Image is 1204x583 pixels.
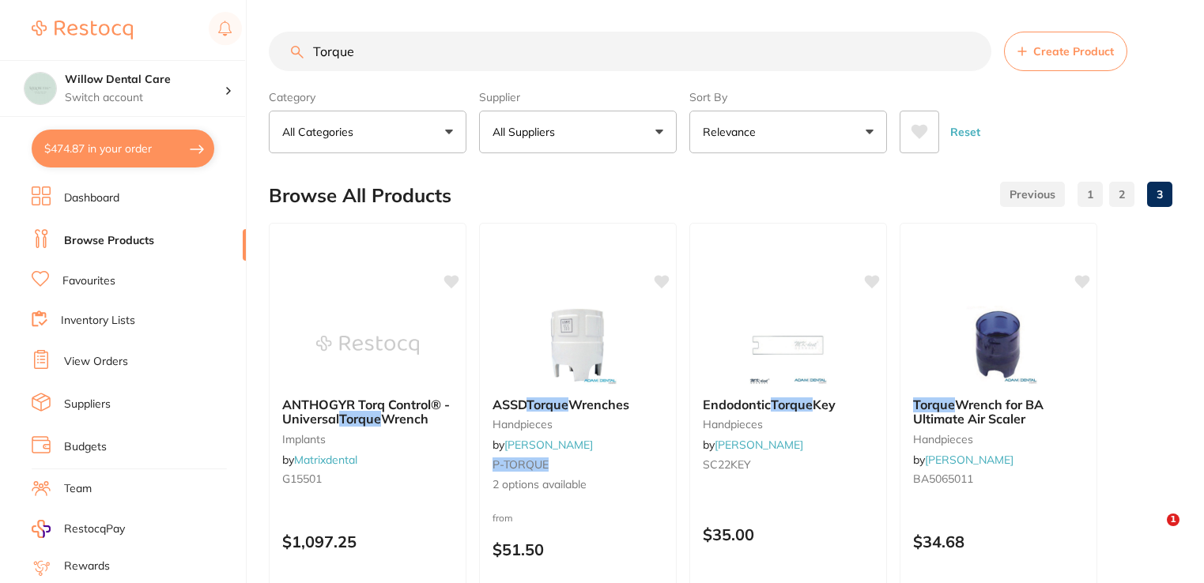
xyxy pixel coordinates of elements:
span: RestocqPay [64,521,125,537]
span: Endodontic [703,397,771,412]
span: G15501 [282,472,322,486]
iframe: Intercom live chat [1134,513,1172,551]
p: $51.50 [493,540,663,559]
a: 3 [1147,179,1172,210]
span: by [703,438,803,452]
button: All Categories [269,111,466,153]
a: Rewards [64,559,110,574]
a: 2 [1109,179,1134,210]
span: Wrench [381,411,428,427]
a: 1 [1078,179,1103,210]
span: by [282,453,357,467]
p: Relevance [703,124,762,140]
span: 2 options available [493,477,663,493]
a: Suppliers [64,397,111,412]
b: ANTHOGYR Torq Control® - Universal Torque Wrench [282,397,453,427]
em: Torque [771,397,813,412]
span: 1 [1167,513,1179,526]
span: by [493,438,593,452]
a: Budgets [64,439,107,455]
label: Supplier [479,90,677,104]
label: Sort By [689,90,887,104]
small: handpieces [913,433,1084,446]
span: ASSD [493,397,527,412]
label: Category [269,90,466,104]
p: $34.68 [913,532,1084,551]
span: Create Product [1033,45,1114,58]
a: Team [64,481,92,497]
span: by [913,453,1013,467]
button: $474.87 in your order [32,130,214,167]
a: Dashboard [64,190,119,206]
a: [PERSON_NAME] [504,438,593,452]
a: [PERSON_NAME] [925,453,1013,467]
button: Relevance [689,111,887,153]
em: Torque [339,411,381,427]
em: Torque [527,397,568,412]
span: BA5065011 [913,472,973,486]
p: All Categories [282,124,360,140]
a: Favourites [62,273,115,289]
button: All Suppliers [479,111,677,153]
h4: Willow Dental Care [65,72,225,88]
small: handpieces [493,418,663,431]
span: Wrench for BA Ultimate Air Scaler [913,397,1044,427]
span: Wrenches [568,397,629,412]
p: Switch account [65,90,225,106]
b: Endodontic Torque Key [703,397,874,412]
span: Key [813,397,836,412]
a: RestocqPay [32,520,125,538]
a: Restocq Logo [32,12,133,48]
small: implants [282,433,453,446]
img: RestocqPay [32,520,51,538]
small: handpieces [703,418,874,431]
a: [PERSON_NAME] [715,438,803,452]
em: P-TORQUE [493,457,549,472]
input: Search Products [269,32,991,71]
img: Restocq Logo [32,21,133,39]
img: ANTHOGYR Torq Control® - Universal Torque Wrench [316,306,419,385]
p: $35.00 [703,525,874,544]
span: ANTHOGYR Torq Control® - Universal [282,397,450,427]
b: ASSD Torque Wrenches [493,397,663,412]
a: Inventory Lists [61,313,135,329]
img: ASSD Torque Wrenches [527,306,629,385]
span: SC22KEY [703,457,751,472]
img: Willow Dental Care [25,73,56,104]
p: All Suppliers [493,124,561,140]
a: Matrixdental [294,453,357,467]
span: from [493,512,513,524]
a: View Orders [64,354,128,370]
button: Reset [945,111,985,153]
em: Torque [913,397,955,412]
button: Create Product [1004,32,1127,71]
h2: Browse All Products [269,185,451,207]
img: Endodontic Torque Key [737,306,840,385]
b: Torque Wrench for BA Ultimate Air Scaler [913,397,1084,427]
p: $1,097.25 [282,532,453,551]
img: Torque Wrench for BA Ultimate Air Scaler [947,306,1050,385]
a: Browse Products [64,233,154,249]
